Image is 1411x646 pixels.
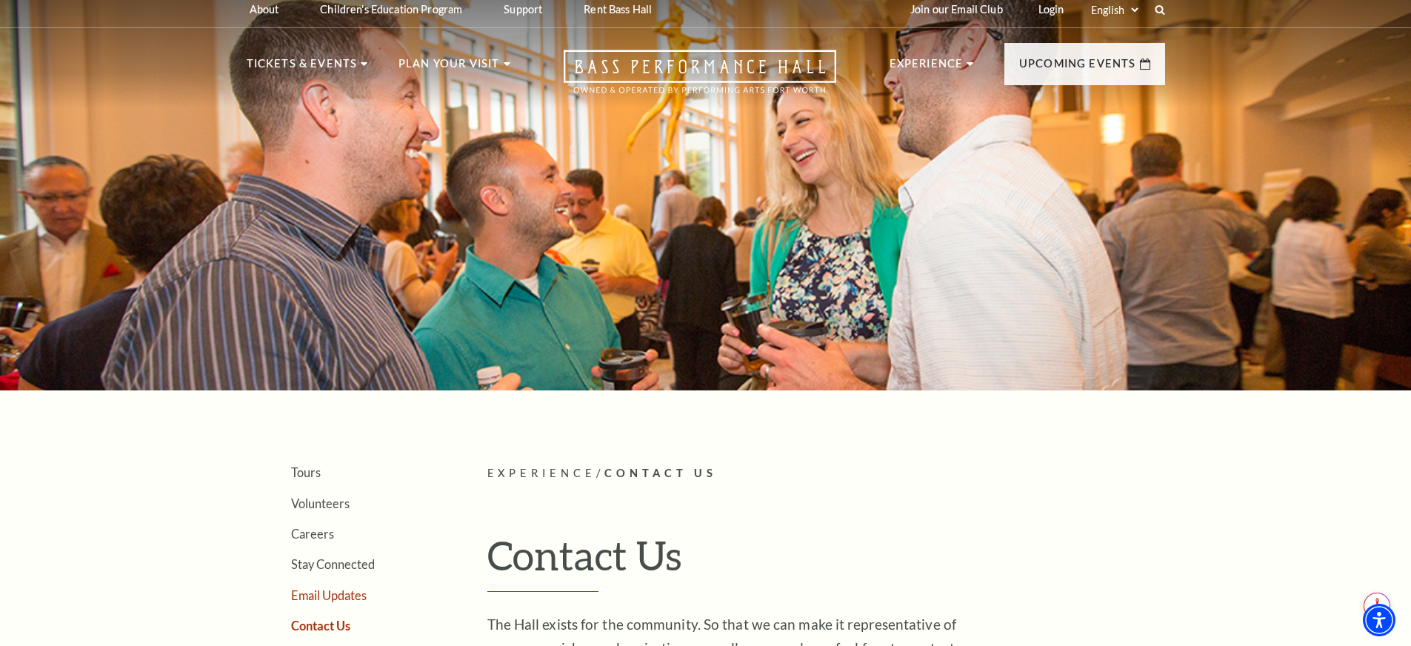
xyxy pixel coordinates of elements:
h1: Contact Us [487,531,1165,592]
p: About [250,3,279,16]
a: Careers [291,527,334,541]
p: Experience [890,55,964,81]
a: Contact Us [291,619,350,633]
a: Tours [291,465,321,479]
a: Stay Connected [291,557,375,571]
p: Plan Your Visit [398,55,500,81]
p: Children's Education Program [320,3,462,16]
p: Upcoming Events [1019,55,1136,81]
div: Accessibility Menu [1363,604,1395,636]
span: Contact Us [604,467,717,479]
a: Open this option [510,50,890,108]
span: Experience [487,467,597,479]
p: Support [504,3,542,16]
p: / [487,464,1165,483]
a: Volunteers [291,496,350,510]
select: Select: [1088,3,1141,17]
p: Rent Bass Hall [584,3,652,16]
a: Email Updates [291,588,367,602]
p: Tickets & Events [247,55,358,81]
